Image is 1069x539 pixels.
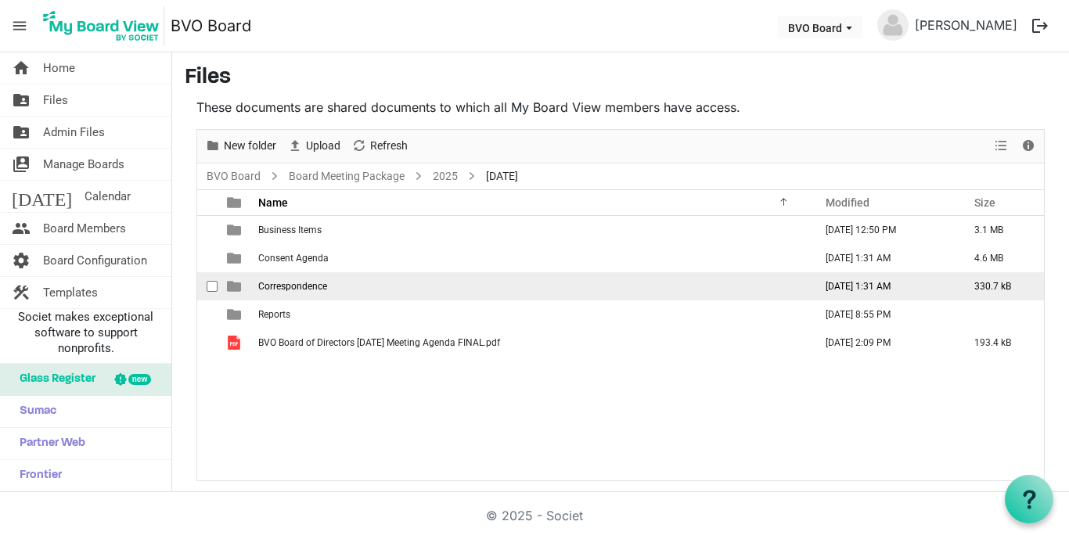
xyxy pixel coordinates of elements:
[12,277,31,308] span: construction
[285,136,344,156] button: Upload
[171,10,251,41] a: BVO Board
[809,300,958,329] td: August 25, 2025 8:55 PM column header Modified
[197,216,218,244] td: checkbox
[809,244,958,272] td: August 28, 2025 1:31 AM column header Modified
[218,272,254,300] td: is template cell column header type
[958,272,1044,300] td: 330.7 kB is template cell column header Size
[258,196,288,209] span: Name
[218,329,254,357] td: is template cell column header type
[197,329,218,357] td: checkbox
[974,196,995,209] span: Size
[12,213,31,244] span: people
[43,84,68,116] span: Files
[254,329,809,357] td: BVO Board of Directors August 28 2025 Meeting Agenda FINAL.pdf is template cell column header Name
[43,117,105,148] span: Admin Files
[5,11,34,41] span: menu
[197,272,218,300] td: checkbox
[203,167,264,186] a: BVO Board
[958,300,1044,329] td: is template cell column header Size
[43,245,147,276] span: Board Configuration
[958,244,1044,272] td: 4.6 MB is template cell column header Size
[909,9,1024,41] a: [PERSON_NAME]
[258,337,500,348] span: BVO Board of Directors [DATE] Meeting Agenda FINAL.pdf
[430,167,461,186] a: 2025
[346,130,413,163] div: Refresh
[12,245,31,276] span: settings
[222,136,278,156] span: New folder
[258,281,327,292] span: Correspondence
[1024,9,1056,42] button: logout
[203,136,279,156] button: New folder
[196,98,1045,117] p: These documents are shared documents to which all My Board View members have access.
[958,216,1044,244] td: 3.1 MB is template cell column header Size
[12,428,85,459] span: Partner Web
[12,149,31,180] span: switch_account
[43,277,98,308] span: Templates
[12,52,31,84] span: home
[483,167,521,186] span: [DATE]
[7,309,164,356] span: Societ makes exceptional software to support nonprofits.
[304,136,342,156] span: Upload
[218,244,254,272] td: is template cell column header type
[12,396,56,427] span: Sumac
[197,300,218,329] td: checkbox
[258,225,322,235] span: Business Items
[38,6,171,45] a: My Board View Logo
[43,213,126,244] span: Board Members
[258,253,329,264] span: Consent Agenda
[809,272,958,300] td: August 28, 2025 1:31 AM column header Modified
[349,136,411,156] button: Refresh
[958,329,1044,357] td: 193.4 kB is template cell column header Size
[12,84,31,116] span: folder_shared
[809,216,958,244] td: August 28, 2025 12:50 PM column header Modified
[12,181,72,212] span: [DATE]
[43,52,75,84] span: Home
[369,136,409,156] span: Refresh
[877,9,909,41] img: no-profile-picture.svg
[128,374,151,385] div: new
[809,329,958,357] td: August 26, 2025 2:09 PM column header Modified
[286,167,408,186] a: Board Meeting Package
[85,181,131,212] span: Calendar
[254,244,809,272] td: Consent Agenda is template cell column header Name
[1015,130,1042,163] div: Details
[282,130,346,163] div: Upload
[826,196,869,209] span: Modified
[200,130,282,163] div: New folder
[218,216,254,244] td: is template cell column header type
[197,244,218,272] td: checkbox
[185,65,1056,92] h3: Files
[12,460,62,491] span: Frontier
[778,16,862,38] button: BVO Board dropdownbutton
[43,149,124,180] span: Manage Boards
[1018,136,1039,156] button: Details
[38,6,164,45] img: My Board View Logo
[254,272,809,300] td: Correspondence is template cell column header Name
[988,130,1015,163] div: View
[486,508,583,523] a: © 2025 - Societ
[254,216,809,244] td: Business Items is template cell column header Name
[12,117,31,148] span: folder_shared
[12,364,95,395] span: Glass Register
[254,300,809,329] td: Reports is template cell column header Name
[258,309,290,320] span: Reports
[218,300,254,329] td: is template cell column header type
[992,136,1010,156] button: View dropdownbutton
